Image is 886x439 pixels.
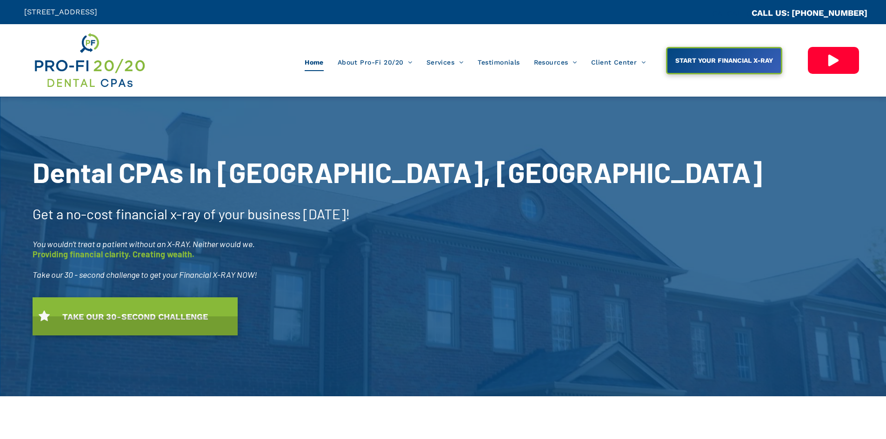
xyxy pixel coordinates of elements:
a: CALL US: [PHONE_NUMBER] [752,8,867,18]
span: Providing financial clarity. Creating wealth. [33,249,194,259]
span: Dental CPAs In [GEOGRAPHIC_DATA], [GEOGRAPHIC_DATA] [33,155,762,189]
span: Get a [33,205,63,222]
a: Testimonials [471,53,527,71]
img: Get Dental CPA Consulting, Bookkeeping, & Bank Loans [33,31,146,90]
span: [STREET_ADDRESS] [24,7,97,16]
a: Home [298,53,331,71]
a: About Pro-Fi 20/20 [331,53,420,71]
a: TAKE OUR 30-SECOND CHALLENGE [33,297,238,335]
span: You wouldn’t treat a patient without an X-RAY. Neither would we. [33,239,255,249]
span: Take our 30 - second challenge to get your Financial X-RAY NOW! [33,269,257,280]
a: Client Center [584,53,653,71]
a: Services [420,53,471,71]
span: TAKE OUR 30-SECOND CHALLENGE [59,307,211,326]
span: START YOUR FINANCIAL X-RAY [672,52,776,69]
span: no-cost financial x-ray [66,205,200,222]
span: CA::CALLC [712,9,752,18]
span: of your business [DATE]! [203,205,350,222]
a: Resources [527,53,584,71]
a: START YOUR FINANCIAL X-RAY [666,47,782,74]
